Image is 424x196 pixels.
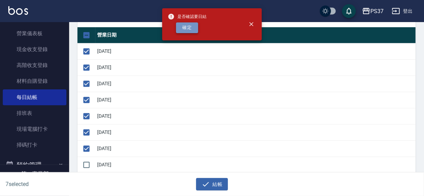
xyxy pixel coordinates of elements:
td: [DATE] [95,124,416,140]
td: [DATE] [95,108,416,124]
button: close [244,17,259,32]
td: [DATE] [95,76,416,92]
span: 是否確認要日結 [168,13,206,20]
td: [DATE] [95,43,416,59]
button: 預約管理 [3,156,66,174]
td: [DATE] [95,92,416,108]
button: 確定 [176,22,198,33]
a: 營業儀表板 [3,26,66,41]
a: 高階收支登錄 [3,57,66,73]
a: 掃碼打卡 [3,137,66,153]
td: [DATE] [95,59,416,76]
button: 結帳 [196,178,228,191]
div: PS37 [370,7,384,16]
a: 材料自購登錄 [3,73,66,89]
button: save [342,4,356,18]
a: 現場電腦打卡 [3,121,66,137]
button: PS37 [359,4,386,18]
button: 登出 [389,5,416,18]
td: [DATE] [95,157,416,173]
a: 每日結帳 [3,89,66,105]
h5: 第一事業部 (勿刪) [21,170,56,184]
img: Logo [8,6,28,15]
td: [DATE] [95,140,416,157]
h6: 7 selected [6,180,105,188]
a: 現金收支登錄 [3,41,66,57]
a: 排班表 [3,105,66,121]
th: 營業日期 [95,27,416,43]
